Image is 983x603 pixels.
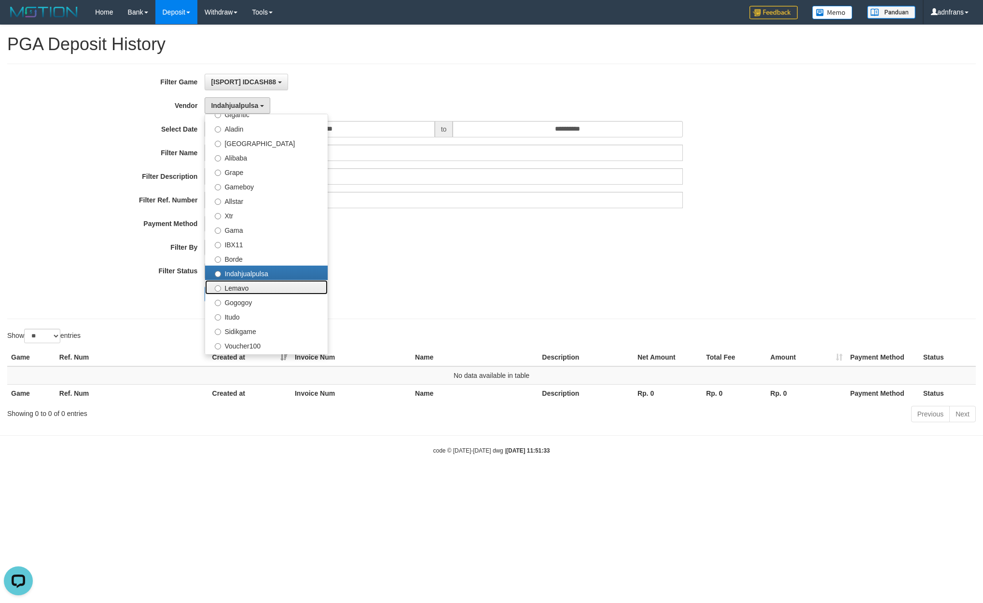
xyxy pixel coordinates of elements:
label: Gama [205,222,328,237]
label: Allstar [205,193,328,208]
th: Rp. 0 [702,384,766,402]
th: Created at: activate to sort column ascending [208,348,291,366]
img: MOTION_logo.png [7,5,81,19]
th: Ref. Num [55,384,208,402]
input: Lemavo [215,285,221,292]
input: Gigantic [215,112,221,118]
input: Sidikgame [215,329,221,335]
th: Description [538,384,634,402]
img: Button%20Memo.svg [812,6,853,19]
input: IBX11 [215,242,221,248]
th: Payment Method [846,348,919,366]
button: [ISPORT] IDCASH88 [205,74,288,90]
input: Indahjualpulsa [215,271,221,277]
label: Alibaba [205,150,328,164]
div: Showing 0 to 0 of 0 entries [7,405,402,418]
label: Gameboy [205,179,328,193]
label: Aladin [205,121,328,135]
label: [GEOGRAPHIC_DATA] [205,135,328,150]
th: Ref. Num [55,348,208,366]
input: Alibaba [215,155,221,161]
input: Borde [215,256,221,263]
td: No data available in table [7,366,976,385]
label: IBX11 [205,237,328,251]
th: Amount: activate to sort column ascending [766,348,846,366]
th: Invoice Num [291,384,411,402]
span: Indahjualpulsa [211,102,258,109]
a: Next [949,406,976,422]
input: [GEOGRAPHIC_DATA] [215,141,221,147]
input: Gama [215,228,221,234]
input: Voucher100 [215,343,221,349]
input: Allstar [215,199,221,205]
img: Feedback.jpg [749,6,798,19]
h1: PGA Deposit History [7,35,976,54]
th: Rp. 0 [634,384,702,402]
th: Description [538,348,634,366]
select: Showentries [24,329,60,343]
th: Created at [208,384,291,402]
th: Payment Method [846,384,919,402]
label: Voucher100 [205,338,328,352]
small: code © [DATE]-[DATE] dwg | [433,447,550,454]
a: Previous [911,406,950,422]
th: Game [7,348,55,366]
label: Lemavo [205,280,328,295]
label: Awalpulsa [205,352,328,367]
th: Name [411,384,538,402]
input: Itudo [215,314,221,321]
th: Game [7,384,55,402]
input: Aladin [215,126,221,133]
strong: [DATE] 11:51:33 [506,447,550,454]
th: Invoice Num [291,348,411,366]
label: Grape [205,164,328,179]
label: Gogogoy [205,295,328,309]
button: Open LiveChat chat widget [4,4,33,33]
th: Total Fee [702,348,766,366]
label: Show entries [7,329,81,343]
span: to [435,121,453,137]
th: Net Amount [634,348,702,366]
img: panduan.png [867,6,915,19]
label: Xtr [205,208,328,222]
label: Indahjualpulsa [205,266,328,280]
input: Grape [215,170,221,176]
input: Xtr [215,213,221,219]
th: Status [919,384,976,402]
label: Borde [205,251,328,266]
label: Itudo [205,309,328,323]
input: Gogogoy [215,300,221,306]
span: [ISPORT] IDCASH88 [211,78,276,86]
button: Indahjualpulsa [205,97,270,114]
th: Name [411,348,538,366]
label: Sidikgame [205,323,328,338]
input: Gameboy [215,184,221,190]
th: Rp. 0 [766,384,846,402]
th: Status [919,348,976,366]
